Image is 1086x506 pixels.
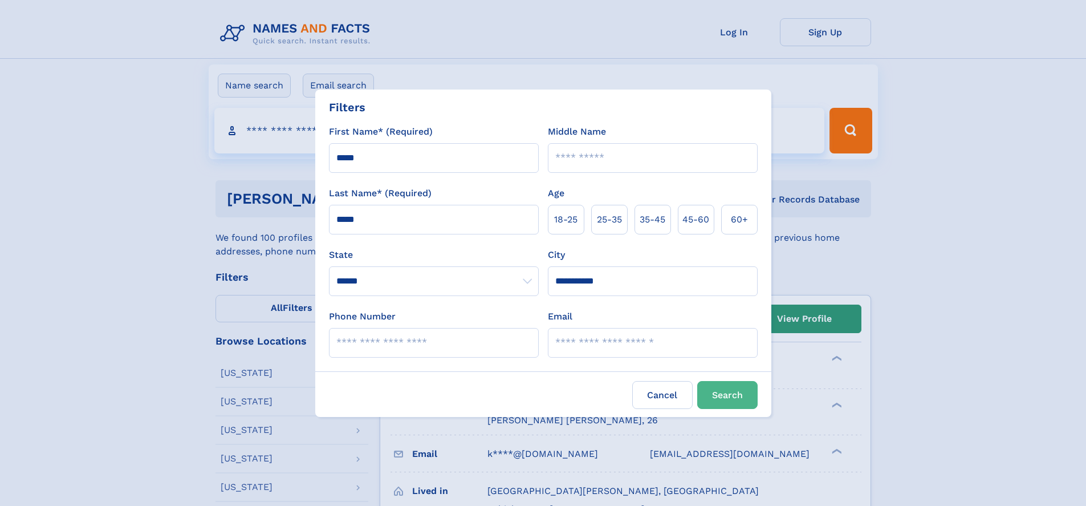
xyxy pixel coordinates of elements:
label: First Name* (Required) [329,125,433,139]
label: City [548,248,565,262]
button: Search [697,381,758,409]
span: 45‑60 [682,213,709,226]
span: 60+ [731,213,748,226]
div: Filters [329,99,365,116]
label: Cancel [632,381,693,409]
span: 35‑45 [640,213,665,226]
label: Middle Name [548,125,606,139]
span: 18‑25 [554,213,577,226]
label: Email [548,310,572,323]
label: Last Name* (Required) [329,187,432,200]
label: Age [548,187,564,200]
label: State [329,248,539,262]
label: Phone Number [329,310,396,323]
span: 25‑35 [597,213,622,226]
